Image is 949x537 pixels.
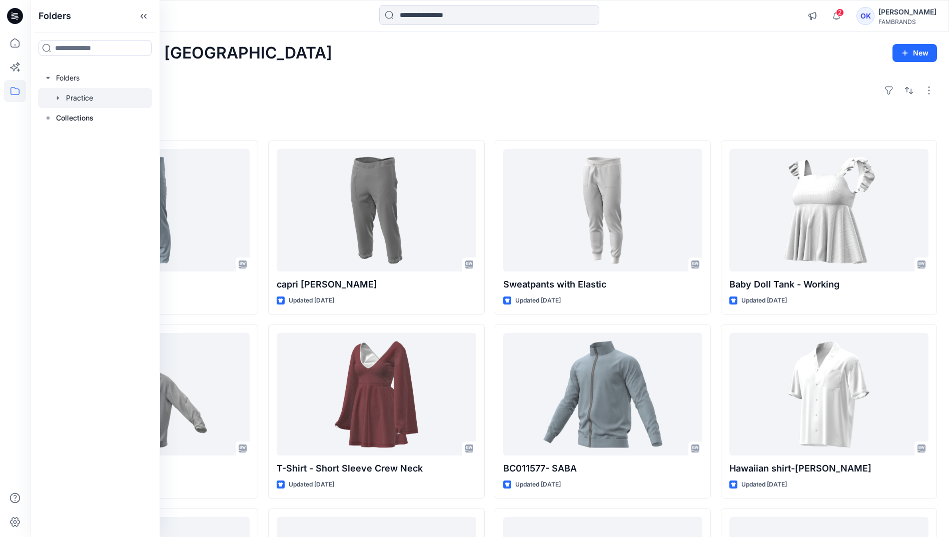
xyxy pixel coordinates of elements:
p: Updated [DATE] [741,479,787,490]
p: Updated [DATE] [515,295,561,306]
p: Updated [DATE] [289,295,334,306]
button: New [892,44,937,62]
a: Sweatpants with Elastic [503,149,702,271]
div: OK [856,7,874,25]
a: BC011577- SABA [503,333,702,455]
p: Updated [DATE] [741,295,787,306]
p: BC011577- SABA [503,461,702,475]
a: Baby Doll Tank - Working [729,149,928,271]
div: FAMBRANDS [878,18,936,25]
a: capri michell [277,149,476,271]
span: 2 [836,8,844,16]
p: Collections [56,112,94,124]
p: T-Shirt - Short Sleeve Crew Neck [277,461,476,475]
p: Updated [DATE] [289,479,334,490]
p: Sweatpants with Elastic [503,277,702,291]
h2: Welcome back, [GEOGRAPHIC_DATA] [42,44,332,62]
div: [PERSON_NAME] [878,6,936,18]
p: Updated [DATE] [515,479,561,490]
p: capri [PERSON_NAME] [277,277,476,291]
a: T-Shirt - Short Sleeve Crew Neck [277,333,476,455]
p: Baby Doll Tank - Working [729,277,928,291]
p: Hawaiian shirt-[PERSON_NAME] [729,461,928,475]
a: Hawaiian shirt-DELANEY [729,333,928,455]
h4: Styles [42,118,937,130]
